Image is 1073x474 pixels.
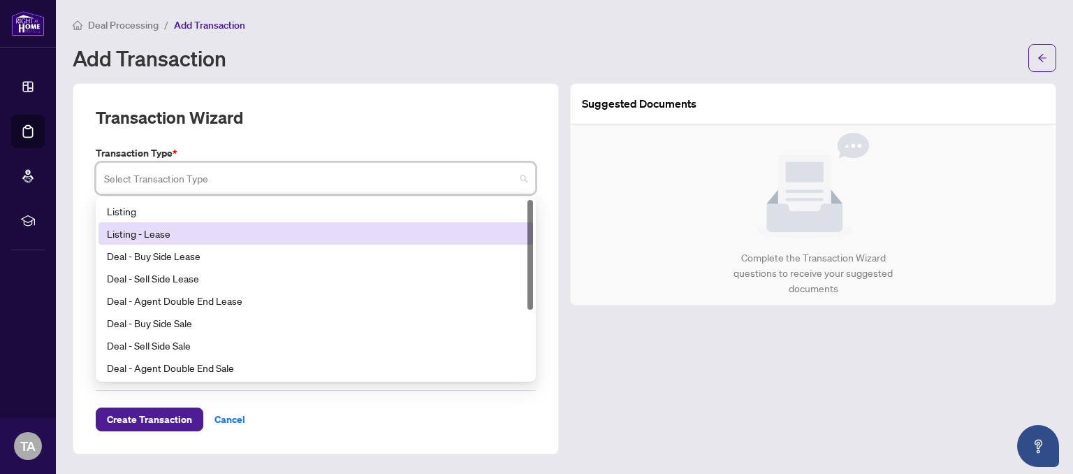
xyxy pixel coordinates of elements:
[11,10,45,36] img: logo
[98,334,533,357] div: Deal - Sell Side Sale
[98,245,533,267] div: Deal - Buy Side Lease
[98,289,533,312] div: Deal - Agent Double End Lease
[73,47,226,69] h1: Add Transaction
[107,271,525,286] div: Deal - Sell Side Lease
[98,222,533,245] div: Listing - Lease
[107,293,525,308] div: Deal - Agent Double End Lease
[1037,53,1047,63] span: arrow-left
[107,226,525,241] div: Listing - Lease
[88,19,159,31] span: Deal Processing
[107,248,525,264] div: Deal - Buy Side Lease
[719,250,908,296] div: Complete the Transaction Wizard questions to receive your suggested documents
[203,408,256,431] button: Cancel
[164,17,168,33] li: /
[107,315,525,331] div: Deal - Buy Side Sale
[98,357,533,379] div: Deal - Agent Double End Sale
[96,408,203,431] button: Create Transaction
[98,200,533,222] div: Listing
[96,106,243,129] h2: Transaction Wizard
[214,408,245,431] span: Cancel
[757,133,869,239] img: Null State Icon
[98,267,533,289] div: Deal - Sell Side Lease
[1017,425,1059,467] button: Open asap
[174,19,245,31] span: Add Transaction
[20,436,36,456] span: TA
[107,203,525,219] div: Listing
[98,312,533,334] div: Deal - Buy Side Sale
[107,408,192,431] span: Create Transaction
[96,145,536,161] label: Transaction Type
[107,338,525,353] div: Deal - Sell Side Sale
[107,360,525,375] div: Deal - Agent Double End Sale
[582,95,696,113] article: Suggested Documents
[73,20,82,30] span: home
